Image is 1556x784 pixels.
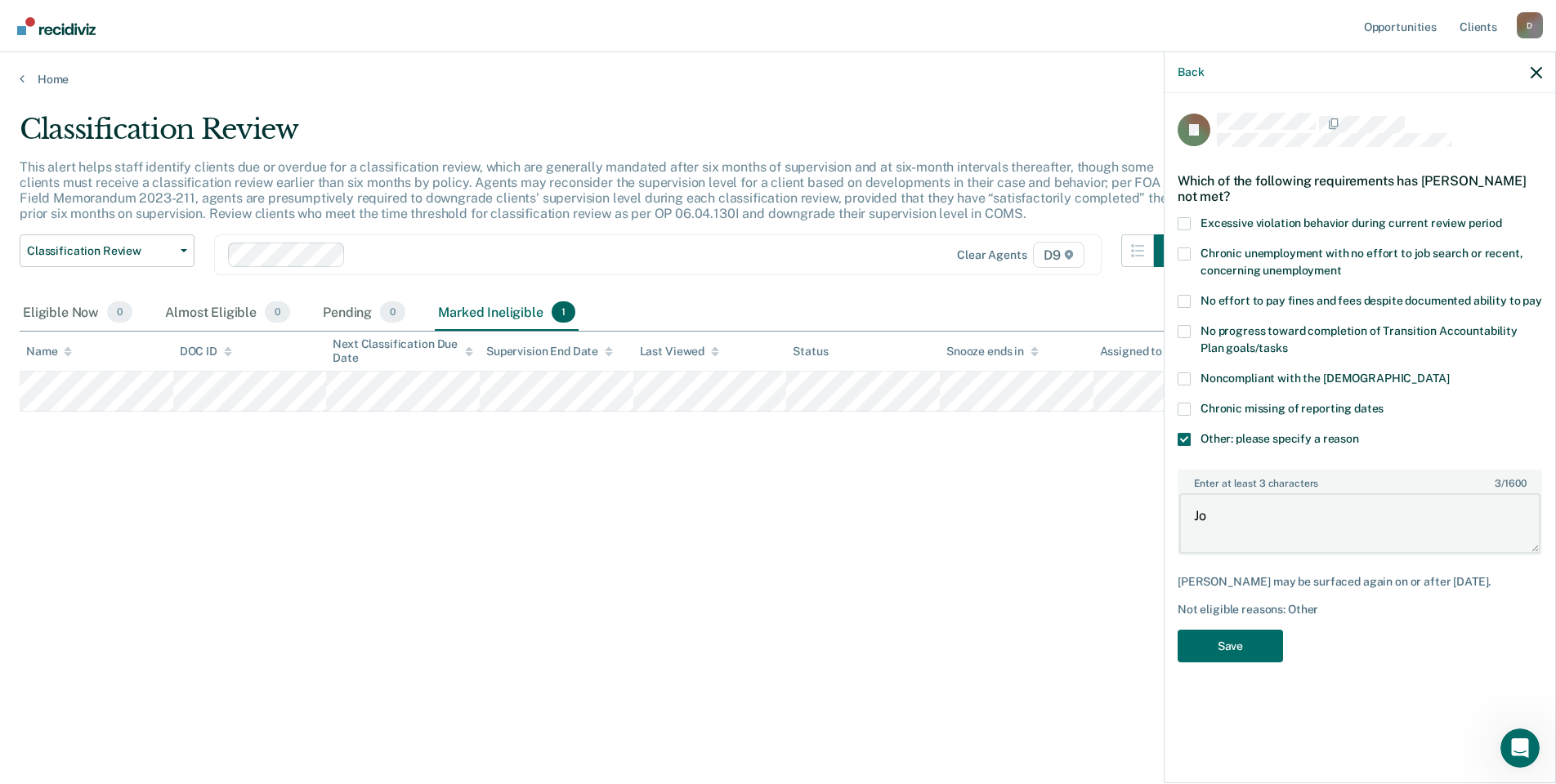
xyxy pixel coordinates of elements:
[1179,493,1540,554] textarea: Joh
[1495,478,1526,489] span: / 1600
[1178,65,1204,79] button: Back
[1201,324,1518,354] span: No progress toward completion of Transition Accountability Plan goals/tasks
[1201,294,1542,307] span: No effort to pay fines and fees despite documented ability to pay
[946,345,1039,359] div: Snooze ends in
[1500,728,1540,768] iframe: Intercom live chat
[552,301,575,323] span: 1
[486,345,613,359] div: Supervision End Date
[162,295,293,331] div: Almost Eligible
[435,295,579,331] div: Marked Ineligible
[20,159,1168,222] p: This alert helps staff identify clients due or overdue for a classification review, which are gen...
[1178,575,1542,589] div: [PERSON_NAME] may be surfaced again on or after [DATE].
[1201,432,1359,445] span: Other: please specify a reason
[320,295,409,331] div: Pending
[26,345,72,359] div: Name
[27,244,174,258] span: Classification Review
[1495,478,1501,489] span: 3
[1517,12,1543,38] button: Profile dropdown button
[1178,630,1283,663] button: Save
[957,248,1026,262] div: Clear agents
[20,72,1536,87] a: Home
[333,337,473,365] div: Next Classification Due Date
[1100,345,1177,359] div: Assigned to
[640,345,719,359] div: Last Viewed
[1201,247,1523,277] span: Chronic unemployment with no effort to job search or recent, concerning unemployment
[380,301,405,323] span: 0
[1201,372,1449,385] span: Noncompliant with the [DEMOGRAPHIC_DATA]
[793,345,828,359] div: Status
[180,345,232,359] div: DOC ID
[1517,12,1543,38] div: D
[1178,603,1542,617] div: Not eligible reasons: Other
[1201,402,1384,415] span: Chronic missing of reporting dates
[1178,160,1542,217] div: Which of the following requirements has [PERSON_NAME] not met?
[265,301,290,323] span: 0
[20,113,1187,159] div: Classification Review
[1201,216,1502,229] span: Excessive violation behavior during current review period
[1033,242,1084,268] span: D9
[107,301,132,323] span: 0
[20,295,136,331] div: Eligible Now
[1179,471,1540,489] label: Enter at least 3 characters
[17,17,96,35] img: Recidiviz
